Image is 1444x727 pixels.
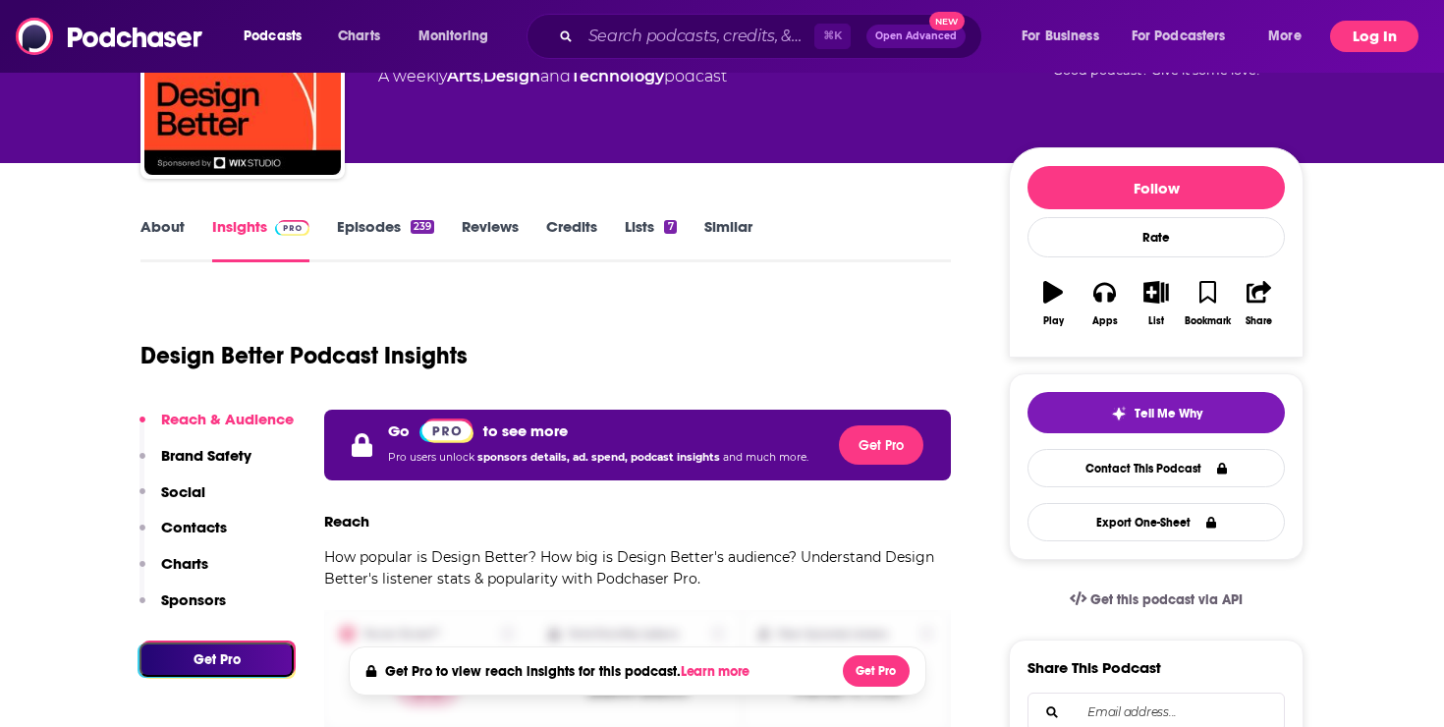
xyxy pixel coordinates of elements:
[338,23,380,50] span: Charts
[1246,315,1272,327] div: Share
[212,217,309,262] a: InsightsPodchaser Pro
[139,518,227,554] button: Contacts
[1027,166,1285,209] button: Follow
[324,512,369,531] h3: Reach
[140,341,468,370] h1: Design Better Podcast Insights
[161,518,227,536] p: Contacts
[1008,21,1124,52] button: open menu
[1132,23,1226,50] span: For Podcasters
[483,421,568,440] p: to see more
[1027,658,1161,677] h3: Share This Podcast
[139,482,205,519] button: Social
[1092,315,1118,327] div: Apps
[477,451,723,464] span: sponsors details, ad. spend, podcast insights
[161,590,226,609] p: Sponsors
[545,14,1001,59] div: Search podcasts, credits, & more...
[843,655,910,687] button: Get Pro
[704,217,752,262] a: Similar
[1135,406,1202,421] span: Tell Me Why
[1268,23,1302,50] span: More
[388,421,410,440] p: Go
[1054,576,1258,624] a: Get this podcast via API
[462,217,519,262] a: Reviews
[581,21,814,52] input: Search podcasts, credits, & more...
[571,67,664,85] a: Technology
[385,663,755,680] h4: Get Pro to view reach insights for this podcast.
[866,25,966,48] button: Open AdvancedNew
[1111,406,1127,421] img: tell me why sparkle
[1234,268,1285,339] button: Share
[1185,315,1231,327] div: Bookmark
[483,67,540,85] a: Design
[161,482,205,501] p: Social
[411,220,434,234] div: 239
[1119,21,1254,52] button: open menu
[1330,21,1418,52] button: Log In
[161,410,294,428] p: Reach & Audience
[244,23,302,50] span: Podcasts
[419,419,473,443] img: Podchaser Pro
[1027,268,1079,339] button: Play
[625,217,676,262] a: Lists7
[16,18,204,55] img: Podchaser - Follow, Share and Rate Podcasts
[378,65,727,88] div: A weekly podcast
[540,67,571,85] span: and
[230,21,327,52] button: open menu
[875,31,957,41] span: Open Advanced
[1022,23,1099,50] span: For Business
[1027,217,1285,257] div: Rate
[418,23,488,50] span: Monitoring
[664,220,676,234] div: 7
[480,67,483,85] span: ,
[140,217,185,262] a: About
[325,21,392,52] a: Charts
[324,546,951,589] p: How popular is Design Better? How big is Design Better's audience? Understand Design Better's lis...
[1027,503,1285,541] button: Export One-Sheet
[161,446,251,465] p: Brand Safety
[1027,392,1285,433] button: tell me why sparkleTell Me Why
[405,21,514,52] button: open menu
[139,410,294,446] button: Reach & Audience
[1254,21,1326,52] button: open menu
[929,12,965,30] span: New
[1148,315,1164,327] div: List
[681,664,755,680] button: Learn more
[1043,315,1064,327] div: Play
[419,418,473,443] a: Pro website
[337,217,434,262] a: Episodes239
[839,425,923,465] button: Get Pro
[139,590,226,627] button: Sponsors
[139,643,294,677] button: Get Pro
[1027,449,1285,487] a: Contact This Podcast
[1090,591,1243,608] span: Get this podcast via API
[814,24,851,49] span: ⌘ K
[1079,268,1130,339] button: Apps
[447,67,480,85] a: Arts
[388,443,808,473] p: Pro users unlock and much more.
[139,446,251,482] button: Brand Safety
[275,220,309,236] img: Podchaser Pro
[139,554,208,590] button: Charts
[546,217,597,262] a: Credits
[1131,268,1182,339] button: List
[1182,268,1233,339] button: Bookmark
[161,554,208,573] p: Charts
